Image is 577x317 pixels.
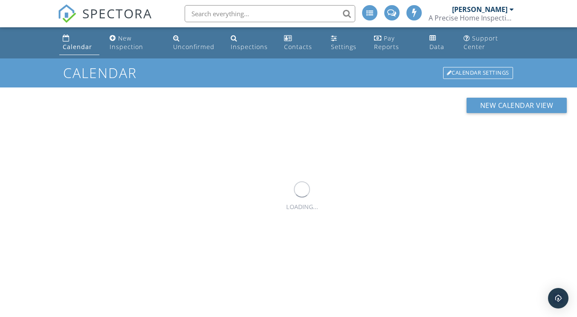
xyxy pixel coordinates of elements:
[548,288,568,308] div: Open Intercom Messenger
[286,202,318,212] div: LOADING...
[429,43,444,51] div: Data
[82,4,152,22] span: SPECTORA
[331,43,357,51] div: Settings
[59,31,99,55] a: Calendar
[467,98,567,113] button: New Calendar View
[452,5,507,14] div: [PERSON_NAME]
[106,31,163,55] a: New Inspection
[371,31,419,55] a: Pay Reports
[58,4,76,23] img: The Best Home Inspection Software - Spectora
[231,43,268,51] div: Inspections
[173,43,215,51] div: Unconfirmed
[63,43,92,51] div: Calendar
[170,31,220,55] a: Unconfirmed
[460,31,518,55] a: Support Center
[227,31,274,55] a: Inspections
[374,34,399,51] div: Pay Reports
[284,43,312,51] div: Contacts
[185,5,355,22] input: Search everything...
[63,65,514,80] h1: Calendar
[443,67,513,79] div: Calendar Settings
[328,31,364,55] a: Settings
[281,31,321,55] a: Contacts
[464,34,498,51] div: Support Center
[426,31,453,55] a: Data
[110,34,143,51] div: New Inspection
[58,12,152,29] a: SPECTORA
[429,14,514,22] div: A Precise Home Inspection
[442,66,514,80] a: Calendar Settings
